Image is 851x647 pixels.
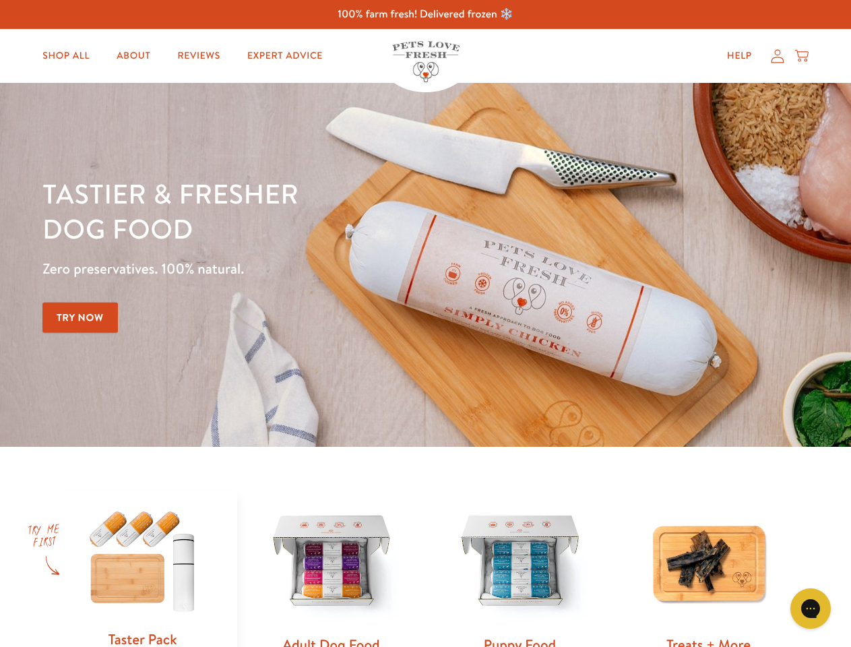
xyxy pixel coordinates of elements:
[784,584,838,634] iframe: Gorgias live chat messenger
[392,41,460,82] img: Pets Love Fresh
[42,303,118,333] a: Try Now
[166,42,230,69] a: Reviews
[716,42,763,69] a: Help
[106,42,161,69] a: About
[42,257,553,281] p: Zero preservatives. 100% natural.
[42,176,553,246] h1: Tastier & fresher dog food
[32,42,100,69] a: Shop All
[237,42,334,69] a: Expert Advice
